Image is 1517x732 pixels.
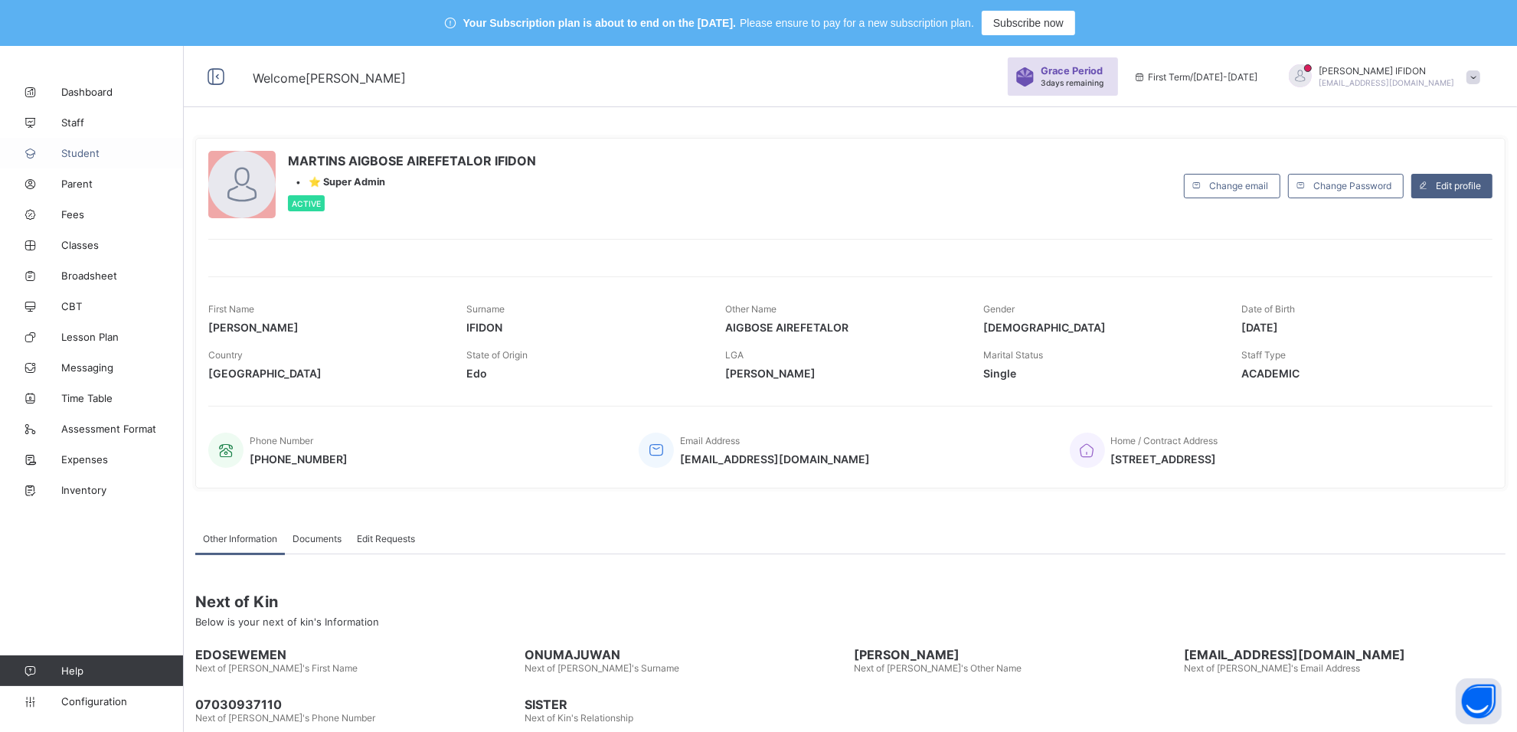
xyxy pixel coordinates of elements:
[195,647,517,662] span: EDOSEWEMEN
[195,662,358,674] span: Next of [PERSON_NAME]'s First Name
[725,367,960,380] span: [PERSON_NAME]
[680,435,740,446] span: Email Address
[1184,647,1506,662] span: [EMAIL_ADDRESS][DOMAIN_NAME]
[1111,453,1218,466] span: [STREET_ADDRESS]
[983,303,1015,315] span: Gender
[195,593,1506,611] span: Next of Kin
[195,712,375,724] span: Next of [PERSON_NAME]'s Phone Number
[292,199,321,208] span: Active
[61,331,184,343] span: Lesson Plan
[1133,71,1258,83] span: session/term information
[525,697,846,712] span: SISTER
[195,616,379,628] span: Below is your next of kin's Information
[993,17,1064,29] span: Subscribe now
[61,695,183,707] span: Configuration
[1242,349,1287,361] span: Staff Type
[1041,78,1103,87] span: 3 days remaining
[309,176,385,188] span: ⭐ Super Admin
[250,435,313,446] span: Phone Number
[357,533,415,544] span: Edit Requests
[1184,662,1360,674] span: Next of [PERSON_NAME]'s Email Address
[1273,64,1488,90] div: MARTINSIFIDON
[61,392,184,404] span: Time Table
[525,712,633,724] span: Next of Kin's Relationship
[1319,78,1455,87] span: [EMAIL_ADDRESS][DOMAIN_NAME]
[61,208,184,221] span: Fees
[208,321,443,334] span: [PERSON_NAME]
[208,367,443,380] span: [GEOGRAPHIC_DATA]
[525,662,679,674] span: Next of [PERSON_NAME]'s Surname
[288,153,536,168] span: MARTINS AIGBOSE AIREFETALOR IFIDON
[253,70,406,86] span: Welcome [PERSON_NAME]
[61,453,184,466] span: Expenses
[1242,321,1477,334] span: [DATE]
[1111,435,1218,446] span: Home / Contract Address
[1015,67,1035,87] img: sticker-purple.71386a28dfed39d6af7621340158ba97.svg
[855,647,1176,662] span: [PERSON_NAME]
[208,303,254,315] span: First Name
[208,349,243,361] span: Country
[466,321,701,334] span: IFIDON
[1242,303,1296,315] span: Date of Birth
[203,533,277,544] span: Other Information
[983,367,1218,380] span: Single
[61,665,183,677] span: Help
[61,86,184,98] span: Dashboard
[983,349,1043,361] span: Marital Status
[1242,367,1477,380] span: ACADEMIC
[250,453,348,466] span: [PHONE_NUMBER]
[1436,180,1481,191] span: Edit profile
[855,662,1022,674] span: Next of [PERSON_NAME]'s Other Name
[680,453,870,466] span: [EMAIL_ADDRESS][DOMAIN_NAME]
[740,17,974,29] span: Please ensure to pay for a new subscription plan.
[466,367,701,380] span: Edo
[61,239,184,251] span: Classes
[61,423,184,435] span: Assessment Format
[61,178,184,190] span: Parent
[61,116,184,129] span: Staff
[1209,180,1268,191] span: Change email
[61,484,184,496] span: Inventory
[1456,678,1502,724] button: Open asap
[725,303,776,315] span: Other Name
[61,300,184,312] span: CBT
[725,349,744,361] span: LGA
[61,270,184,282] span: Broadsheet
[61,147,184,159] span: Student
[466,303,505,315] span: Surname
[1041,65,1103,77] span: Grace Period
[463,17,736,29] span: Your Subscription plan is about to end on the [DATE].
[525,647,846,662] span: ONUMAJUWAN
[1313,180,1391,191] span: Change Password
[1319,65,1455,77] span: [PERSON_NAME] IFIDON
[288,176,536,188] div: •
[466,349,528,361] span: State of Origin
[293,533,342,544] span: Documents
[725,321,960,334] span: AIGBOSE AIREFETALOR
[195,697,517,712] span: 07030937110
[983,321,1218,334] span: [DEMOGRAPHIC_DATA]
[61,361,184,374] span: Messaging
